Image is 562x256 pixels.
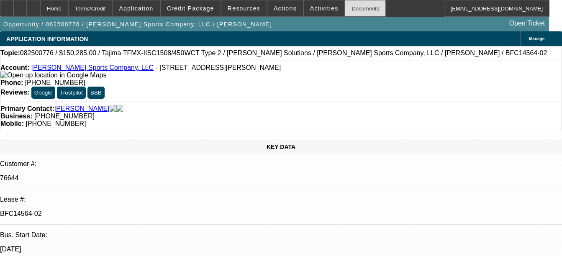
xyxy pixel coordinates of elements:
a: View Google Maps [0,72,106,79]
img: Open up location in Google Maps [0,72,106,79]
span: Opportunity / 082500776 / [PERSON_NAME] Sports Company, LLC / [PERSON_NAME] [3,21,272,28]
button: Activities [304,0,345,16]
strong: Mobile: [0,120,24,127]
button: Trustpilot [57,87,85,99]
button: Credit Package [161,0,221,16]
span: APPLICATION INFORMATION [6,36,88,42]
img: linkedin-icon.png [116,105,123,113]
strong: Reviews: [0,89,29,96]
button: Application [113,0,159,16]
a: Open Ticket [506,16,548,31]
span: [PHONE_NUMBER] [26,120,86,127]
strong: Account: [0,64,29,71]
strong: Business: [0,113,32,120]
span: [PHONE_NUMBER] [25,79,85,86]
span: Actions [274,5,297,12]
span: 082500776 / $150,285.00 / Tajima TFMX-IISC1508/450WCT Type 2 / [PERSON_NAME] Solutions / [PERSON_... [20,49,547,57]
span: Credit Package [167,5,214,12]
strong: Phone: [0,79,23,86]
span: - [STREET_ADDRESS][PERSON_NAME] [155,64,281,71]
button: Resources [221,0,267,16]
button: BBB [87,87,105,99]
span: KEY DATA [267,143,295,150]
a: [PERSON_NAME] Sports Company, LLC [31,64,154,71]
span: Manage [529,36,544,41]
a: [PERSON_NAME] [54,105,110,113]
button: Google [31,87,55,99]
span: [PHONE_NUMBER] [34,113,95,120]
span: Application [119,5,153,12]
strong: Primary Contact: [0,105,54,113]
strong: Topic: [0,49,20,57]
img: facebook-icon.png [110,105,116,113]
span: Resources [228,5,260,12]
button: Actions [267,0,303,16]
span: Activities [310,5,339,12]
